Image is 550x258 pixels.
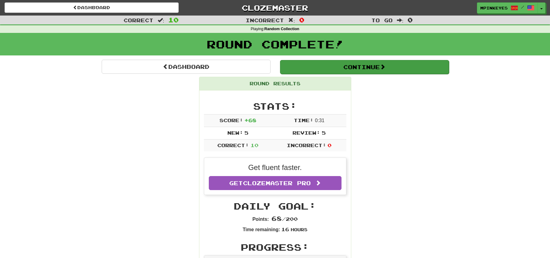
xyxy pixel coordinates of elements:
[271,216,298,222] span: / 200
[188,2,362,13] a: Clozemaster
[102,60,271,74] a: Dashboard
[204,242,346,252] h2: Progress:
[299,16,304,23] span: 0
[521,5,524,9] span: /
[243,227,280,232] strong: Time remaining:
[204,201,346,211] h2: Daily Goal:
[408,16,413,23] span: 0
[124,17,153,23] span: Correct
[250,142,258,148] span: 10
[5,2,179,13] a: Dashboard
[480,5,508,11] span: mpinkeyes
[252,217,269,222] strong: Points:
[217,142,249,148] span: Correct:
[281,226,289,232] span: 16
[227,130,243,136] span: New:
[288,18,295,23] span: :
[199,77,351,90] div: Round Results
[371,17,393,23] span: To go
[158,18,164,23] span: :
[244,117,256,123] span: + 68
[280,60,449,74] button: Continue
[168,16,179,23] span: 10
[209,176,342,190] a: GetClozemaster Pro
[315,118,324,123] span: 0 : 31
[219,117,243,123] span: Score:
[271,215,282,222] span: 68
[209,162,342,173] p: Get fluent faster.
[397,18,404,23] span: :
[243,180,311,186] span: Clozemaster Pro
[264,27,300,31] strong: Random Collection
[294,117,314,123] span: Time:
[477,2,538,13] a: mpinkeyes /
[204,101,346,111] h2: Stats:
[287,142,326,148] span: Incorrect:
[244,130,248,136] span: 5
[293,130,320,136] span: Review:
[322,130,326,136] span: 5
[328,142,331,148] span: 0
[246,17,284,23] span: Incorrect
[2,38,548,50] h1: Round Complete!
[291,227,307,232] small: Hours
